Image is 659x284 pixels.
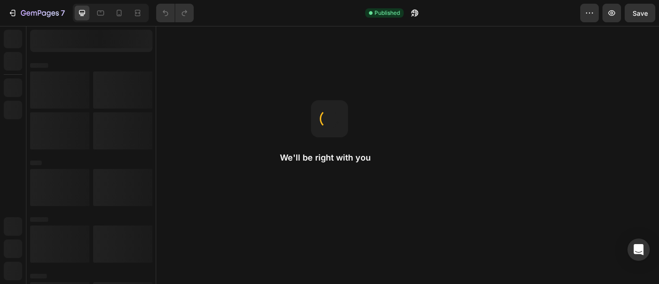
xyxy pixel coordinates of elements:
[61,7,65,19] p: 7
[4,4,69,22] button: 7
[374,9,400,17] span: Published
[280,152,379,163] h2: We'll be right with you
[625,4,655,22] button: Save
[156,4,194,22] div: Undo/Redo
[633,9,648,17] span: Save
[627,239,650,261] div: Open Intercom Messenger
